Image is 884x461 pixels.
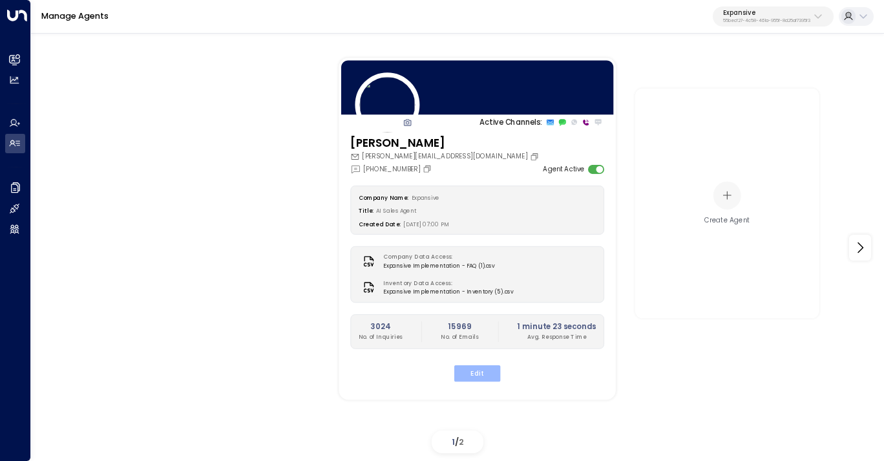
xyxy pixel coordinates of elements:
[355,72,419,137] img: 11_headshot.jpg
[543,164,584,174] label: Agent Active
[705,215,750,225] div: Create Agent
[359,194,409,202] label: Company Name:
[403,220,449,228] span: [DATE] 07:00 PM
[517,332,596,341] p: Avg. Response Time
[383,279,509,288] label: Inventory Data Access:
[359,220,401,228] label: Created Date:
[530,152,542,161] button: Copy
[452,436,455,447] span: 1
[350,164,434,174] div: [PHONE_NUMBER]
[441,332,478,341] p: No. of Emails
[359,207,374,215] label: Title:
[350,135,541,152] h3: [PERSON_NAME]
[383,253,490,262] label: Company Data Access:
[423,164,434,173] button: Copy
[441,321,478,332] h2: 15969
[459,436,464,447] span: 2
[412,194,439,202] span: Expansive
[479,116,542,127] p: Active Channels:
[713,6,834,27] button: Expansive55becf27-4c58-461a-955f-8d25af7395f3
[359,321,403,332] h2: 3024
[350,152,541,162] div: [PERSON_NAME][EMAIL_ADDRESS][DOMAIN_NAME]
[359,332,403,341] p: No. of Inquiries
[454,365,500,381] button: Edit
[723,9,810,17] p: Expansive
[376,207,416,215] span: AI Sales Agent
[432,431,483,453] div: /
[41,10,109,21] a: Manage Agents
[383,288,513,296] span: Expansive Implementation - Inventory (5).csv
[383,262,494,270] span: Expansive Implementation - FAQ (1).csv
[723,18,810,23] p: 55becf27-4c58-461a-955f-8d25af7395f3
[517,321,596,332] h2: 1 minute 23 seconds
